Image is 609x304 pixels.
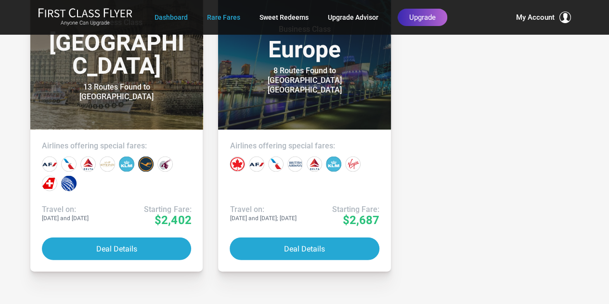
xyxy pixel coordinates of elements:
img: First Class Flyer [38,8,132,18]
div: 13 Routes Found to [GEOGRAPHIC_DATA] [56,82,177,102]
div: Lufthansa [138,157,154,172]
small: Anyone Can Upgrade [38,20,132,26]
button: Deal Details [230,238,379,260]
a: Upgrade Advisor [328,9,378,26]
div: American Airlines [61,157,77,172]
div: American Airlines [268,157,284,172]
a: Upgrade [398,9,447,26]
button: My Account [516,12,571,23]
div: Etihad [100,157,115,172]
button: Deal Details [42,238,191,260]
div: Air France [42,157,57,172]
div: Air France [249,157,264,172]
h4: Airlines offering special fares: [42,141,191,151]
a: Dashboard [155,9,188,26]
div: Air Canada [230,157,245,172]
span: My Account [516,12,555,23]
div: 8 Routes Found to [GEOGRAPHIC_DATA] [GEOGRAPHIC_DATA] [244,66,364,95]
div: Delta Airlines [307,157,322,172]
div: Qatar [157,157,173,172]
div: Virgin Atlantic [345,157,361,172]
div: Swiss [42,176,57,191]
div: KLM [326,157,341,172]
div: Delta Airlines [80,157,96,172]
div: British Airways [287,157,303,172]
div: United [61,176,77,191]
a: Rare Fares [207,9,240,26]
div: KLM [119,157,134,172]
a: First Class FlyerAnyone Can Upgrade [38,8,132,27]
h3: Europe [230,25,379,61]
h4: Airlines offering special fares: [230,141,379,151]
a: Sweet Redeems [259,9,309,26]
h3: [GEOGRAPHIC_DATA] [42,18,191,78]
